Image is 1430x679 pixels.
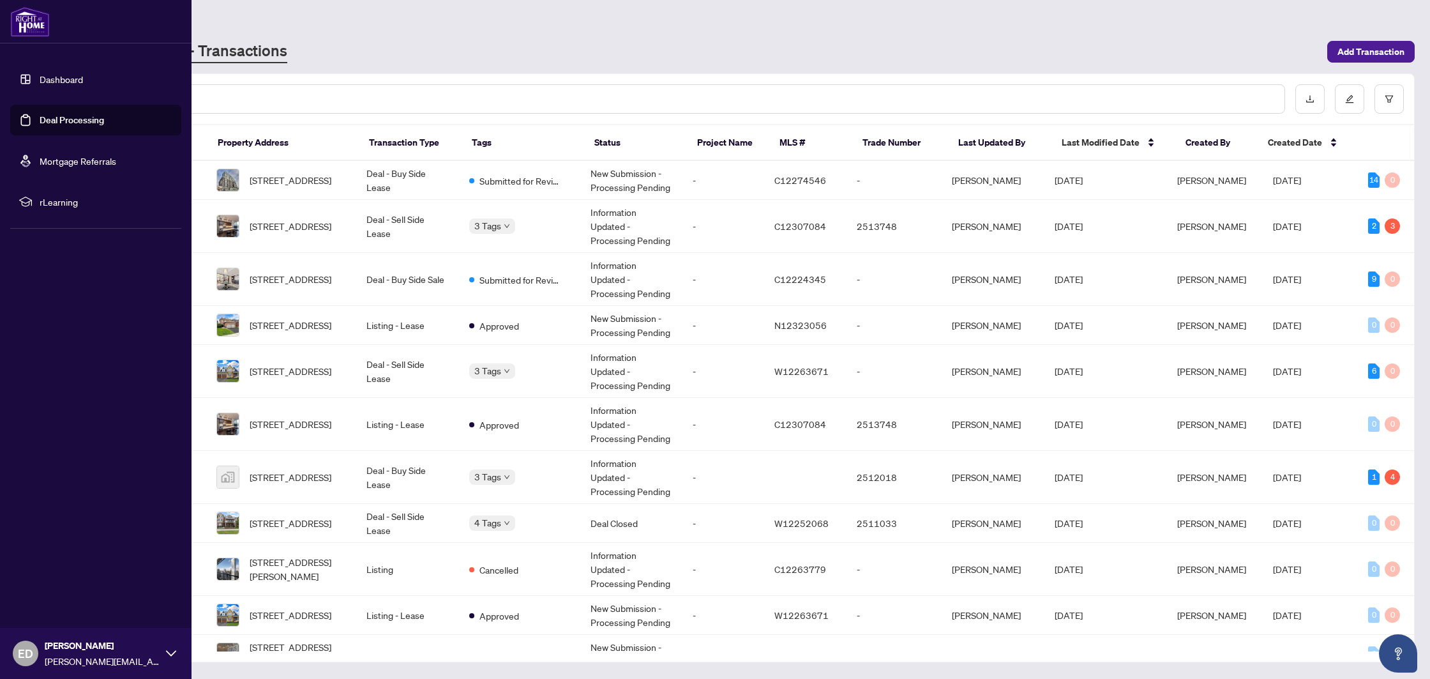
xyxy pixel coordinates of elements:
[1273,365,1301,377] span: [DATE]
[847,451,942,504] td: 2512018
[1273,418,1301,430] span: [DATE]
[1337,42,1404,62] span: Add Transaction
[1327,41,1415,63] button: Add Transaction
[359,125,462,161] th: Transaction Type
[479,273,562,287] span: Submitted for Review
[942,345,1044,398] td: [PERSON_NAME]
[942,398,1044,451] td: [PERSON_NAME]
[682,200,764,253] td: -
[207,125,359,161] th: Property Address
[1055,174,1083,186] span: [DATE]
[250,470,331,484] span: [STREET_ADDRESS]
[250,364,331,378] span: [STREET_ADDRESS]
[1385,317,1400,333] div: 0
[774,220,826,232] span: C12307084
[1177,471,1246,483] span: [PERSON_NAME]
[217,215,239,237] img: thumbnail-img
[1385,363,1400,379] div: 0
[769,125,852,161] th: MLS #
[682,253,764,306] td: -
[250,173,331,187] span: [STREET_ADDRESS]
[462,125,584,161] th: Tags
[356,596,458,635] td: Listing - Lease
[40,73,83,85] a: Dashboard
[1273,319,1301,331] span: [DATE]
[1368,172,1380,188] div: 14
[774,418,826,430] span: C12307084
[847,253,942,306] td: -
[1177,273,1246,285] span: [PERSON_NAME]
[942,161,1044,200] td: [PERSON_NAME]
[1335,84,1364,114] button: edit
[479,563,518,577] span: Cancelled
[580,306,682,345] td: New Submission - Processing Pending
[45,654,160,668] span: [PERSON_NAME][EMAIL_ADDRESS][DOMAIN_NAME]
[1368,561,1380,577] div: 0
[1062,135,1140,149] span: Last Modified Date
[1055,648,1083,660] span: [DATE]
[1177,174,1246,186] span: [PERSON_NAME]
[1273,174,1301,186] span: [DATE]
[1368,218,1380,234] div: 2
[580,398,682,451] td: Information Updated - Processing Pending
[1368,646,1380,662] div: 0
[580,161,682,200] td: New Submission - Processing Pending
[1368,271,1380,287] div: 9
[356,398,458,451] td: Listing - Lease
[580,596,682,635] td: New Submission - Processing Pending
[852,125,949,161] th: Trade Number
[217,413,239,435] img: thumbnail-img
[504,520,510,526] span: down
[1177,609,1246,621] span: [PERSON_NAME]
[1177,517,1246,529] span: [PERSON_NAME]
[580,451,682,504] td: Information Updated - Processing Pending
[479,319,519,333] span: Approved
[479,418,519,432] span: Approved
[774,365,829,377] span: W12263671
[356,345,458,398] td: Deal - Sell Side Lease
[10,6,50,37] img: logo
[1055,319,1083,331] span: [DATE]
[40,195,172,209] span: rLearning
[942,200,1044,253] td: [PERSON_NAME]
[250,272,331,286] span: [STREET_ADDRESS]
[847,161,942,200] td: -
[847,398,942,451] td: 2513748
[356,200,458,253] td: Deal - Sell Side Lease
[942,253,1044,306] td: [PERSON_NAME]
[356,635,458,674] td: Listing
[217,604,239,626] img: thumbnail-img
[1055,273,1083,285] span: [DATE]
[217,558,239,580] img: thumbnail-img
[217,643,239,665] img: thumbnail-img
[847,635,942,674] td: -
[774,174,826,186] span: C12274546
[356,306,458,345] td: Listing - Lease
[1177,220,1246,232] span: [PERSON_NAME]
[45,639,160,653] span: [PERSON_NAME]
[1385,561,1400,577] div: 0
[774,517,829,529] span: W12252068
[847,596,942,635] td: -
[1374,84,1404,114] button: filter
[942,596,1044,635] td: [PERSON_NAME]
[847,504,942,543] td: 2511033
[584,125,688,161] th: Status
[1368,515,1380,531] div: 0
[682,306,764,345] td: -
[847,306,942,345] td: -
[774,563,826,575] span: C12263779
[40,114,104,126] a: Deal Processing
[356,451,458,504] td: Deal - Buy Side Lease
[217,466,239,488] img: thumbnail-img
[1273,648,1301,660] span: [DATE]
[1368,416,1380,432] div: 0
[687,125,769,161] th: Project Name
[1368,317,1380,333] div: 0
[948,125,1051,161] th: Last Updated By
[1345,95,1354,103] span: edit
[774,273,826,285] span: C12224345
[1306,95,1314,103] span: download
[1379,634,1417,673] button: Open asap
[942,504,1044,543] td: [PERSON_NAME]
